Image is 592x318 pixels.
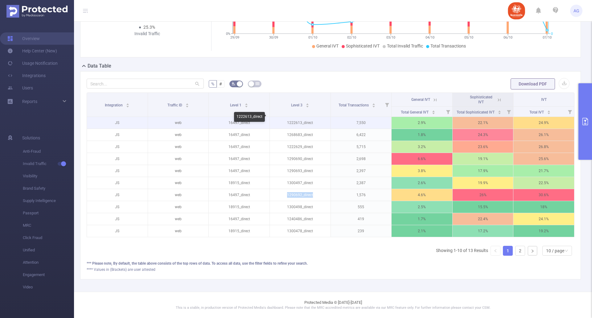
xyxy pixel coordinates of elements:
[453,189,513,201] p: 26%
[565,249,568,253] i: icon: down
[219,81,222,86] span: #
[513,141,574,153] p: 26.8%
[22,99,37,104] span: Reports
[546,246,564,255] div: 10 / page
[126,102,129,104] i: icon: caret-up
[148,141,209,153] p: web
[185,102,189,106] div: Sort
[87,213,148,225] p: JS
[87,141,148,153] p: JS
[331,129,392,141] p: 6,422
[87,117,148,129] p: JS
[547,109,551,113] div: Sort
[513,153,574,165] p: 25.6%
[230,103,242,107] span: Level 1
[148,165,209,177] p: web
[436,246,488,256] li: Showing 1-10 of 13 Results
[306,102,309,104] i: icon: caret-up
[331,177,392,189] p: 2,387
[209,141,269,153] p: 16497_direct
[209,165,269,177] p: 16497_direct
[383,93,391,117] i: Filter menu
[126,105,129,107] i: icon: caret-down
[515,246,525,256] li: 2
[7,32,40,45] a: Overview
[432,109,435,113] div: Sort
[256,82,259,85] i: icon: table
[513,213,574,225] p: 24.1%
[88,62,111,70] h2: Data Table
[105,103,124,107] span: Integration
[87,129,148,141] p: JS
[547,109,550,111] i: icon: caret-up
[209,189,269,201] p: 16497_direct
[291,103,303,107] span: Level 3
[22,132,40,144] span: Solutions
[87,201,148,213] p: JS
[87,177,148,189] p: JS
[372,102,376,106] div: Sort
[331,213,392,225] p: 419
[498,109,501,113] div: Sort
[143,25,155,30] span: 25.3%
[23,256,74,269] span: Attention
[23,195,74,207] span: Supply Intelligence
[209,213,269,225] p: 16497_direct
[209,225,269,237] p: 18915_direct
[87,225,148,237] p: JS
[167,103,183,107] span: Traffic ID
[542,35,551,39] tspan: 07/10
[148,213,209,225] p: web
[331,165,392,177] p: 2,397
[270,213,331,225] p: 1240486_direct
[270,165,331,177] p: 1290693_direct
[270,129,331,141] p: 1268683_direct
[23,281,74,293] span: Video
[148,129,209,141] p: web
[87,79,204,89] input: Search...
[386,35,395,39] tspan: 03/10
[270,189,331,201] p: 1290692_direct
[453,153,513,165] p: 19.1%
[494,249,497,253] i: icon: left
[392,177,452,189] p: 2.6%
[211,81,214,86] span: %
[392,225,452,237] p: 2.1%
[513,177,574,189] p: 22.5%
[269,35,278,39] tspan: 30/09
[23,145,74,158] span: Anti-Fraud
[7,57,58,69] a: Usage Notification
[270,117,331,129] p: 1222613_direct
[245,105,248,107] i: icon: caret-down
[498,109,501,111] i: icon: caret-up
[331,117,392,129] p: 7,550
[392,165,452,177] p: 3.8%
[148,201,209,213] p: web
[331,201,392,213] p: 555
[551,32,553,36] tspan: 0
[185,105,189,107] i: icon: caret-down
[331,141,392,153] p: 5,715
[270,177,331,189] p: 1300497_direct
[316,43,339,48] span: General IVT
[511,78,555,89] button: Download PDF
[547,112,550,114] i: icon: caret-down
[331,189,392,201] p: 1,576
[148,177,209,189] p: web
[23,269,74,281] span: Engagement
[148,153,209,165] p: web
[528,246,537,256] li: Next Page
[23,170,74,182] span: Visibility
[387,43,423,48] span: Total Invalid Traffic
[432,112,435,114] i: icon: caret-down
[392,189,452,201] p: 4.6%
[234,112,265,122] div: 1222613_direct
[531,249,534,253] i: icon: right
[230,35,239,39] tspan: 29/09
[541,97,547,102] span: IVT
[7,69,46,82] a: Integrations
[432,109,435,111] i: icon: caret-up
[392,153,452,165] p: 6.6%
[444,107,452,117] i: Filter menu
[453,225,513,237] p: 17.2%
